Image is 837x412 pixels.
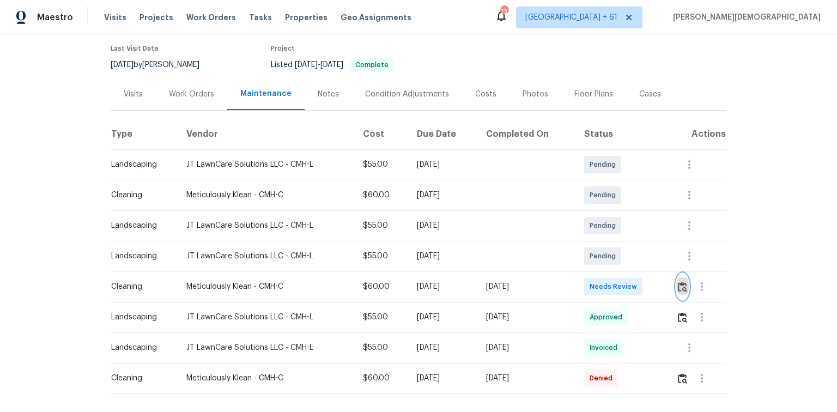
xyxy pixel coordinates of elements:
[111,58,213,71] div: by [PERSON_NAME]
[475,89,496,100] div: Costs
[354,119,408,149] th: Cost
[486,373,567,384] div: [DATE]
[318,89,339,100] div: Notes
[417,312,469,323] div: [DATE]
[523,89,548,100] div: Photos
[320,61,343,69] span: [DATE]
[351,62,393,68] span: Complete
[417,251,469,262] div: [DATE]
[678,282,687,292] img: Review Icon
[678,373,687,384] img: Review Icon
[285,12,327,23] span: Properties
[486,312,567,323] div: [DATE]
[574,89,613,100] div: Floor Plans
[186,312,345,323] div: JT LawnCare Solutions LLC - CMH-L
[417,190,469,201] div: [DATE]
[186,220,345,231] div: JT LawnCare Solutions LLC - CMH-L
[639,89,661,100] div: Cases
[186,159,345,170] div: JT LawnCare Solutions LLC - CMH-L
[37,12,73,23] span: Maestro
[668,119,726,149] th: Actions
[186,190,345,201] div: Meticulously Klean - CMH-C
[417,342,469,353] div: [DATE]
[676,365,689,391] button: Review Icon
[363,159,399,170] div: $55.00
[408,119,477,149] th: Due Date
[111,281,169,292] div: Cleaning
[363,220,399,231] div: $55.00
[363,281,399,292] div: $60.00
[590,190,620,201] span: Pending
[111,220,169,231] div: Landscaping
[590,342,622,353] span: Invoiced
[363,251,399,262] div: $55.00
[111,45,159,52] span: Last Visit Date
[271,45,295,52] span: Project
[486,281,567,292] div: [DATE]
[111,373,169,384] div: Cleaning
[271,61,394,69] span: Listed
[363,373,399,384] div: $60.00
[575,119,668,149] th: Status
[240,88,292,99] div: Maintenance
[676,304,689,330] button: Review Icon
[124,89,143,100] div: Visits
[111,342,169,353] div: Landscaping
[111,119,178,149] th: Type
[186,373,345,384] div: Meticulously Klean - CMH-C
[111,251,169,262] div: Landscaping
[669,12,821,23] span: [PERSON_NAME][DEMOGRAPHIC_DATA]
[341,12,411,23] span: Geo Assignments
[295,61,318,69] span: [DATE]
[111,159,169,170] div: Landscaping
[186,251,345,262] div: JT LawnCare Solutions LLC - CMH-L
[104,12,126,23] span: Visits
[186,342,345,353] div: JT LawnCare Solutions LLC - CMH-L
[590,251,620,262] span: Pending
[676,274,689,300] button: Review Icon
[363,312,399,323] div: $55.00
[111,190,169,201] div: Cleaning
[417,159,469,170] div: [DATE]
[186,12,236,23] span: Work Orders
[590,159,620,170] span: Pending
[111,312,169,323] div: Landscaping
[417,220,469,231] div: [DATE]
[139,12,173,23] span: Projects
[500,7,508,17] div: 731
[169,89,214,100] div: Work Orders
[590,312,627,323] span: Approved
[590,281,641,292] span: Needs Review
[590,220,620,231] span: Pending
[590,373,617,384] span: Denied
[178,119,354,149] th: Vendor
[486,342,567,353] div: [DATE]
[525,12,617,23] span: [GEOGRAPHIC_DATA] + 61
[111,61,134,69] span: [DATE]
[417,373,469,384] div: [DATE]
[363,190,399,201] div: $60.00
[365,89,449,100] div: Condition Adjustments
[363,342,399,353] div: $55.00
[249,14,272,21] span: Tasks
[477,119,575,149] th: Completed On
[186,281,345,292] div: Meticulously Klean - CMH-C
[417,281,469,292] div: [DATE]
[295,61,343,69] span: -
[678,312,687,323] img: Review Icon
